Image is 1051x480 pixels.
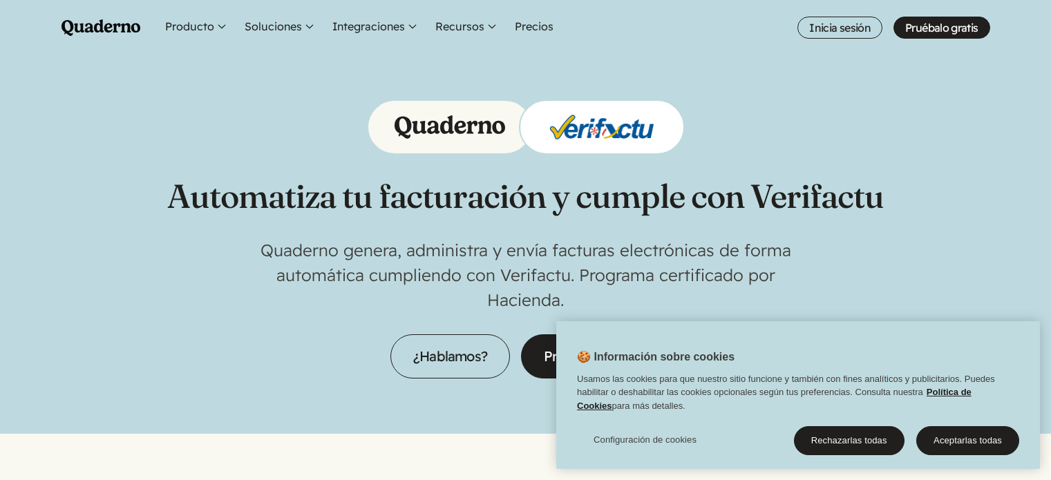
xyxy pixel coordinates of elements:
div: 🍪 Información sobre cookies [556,321,1040,469]
button: Configuración de cookies [577,426,713,454]
a: Política de Cookies [577,387,972,411]
button: Rechazarlas todas [794,426,905,455]
p: Quaderno genera, administra y envía facturas electrónicas de forma automática cumpliendo con Veri... [249,238,802,312]
button: Aceptarlas todas [916,426,1019,455]
a: Pruébalo gratis [521,334,661,378]
h1: Automatiza tu facturación y cumple con Verifactu [167,177,884,215]
img: Logo of Quaderno [395,115,505,139]
div: Cookie banner [556,321,1040,469]
a: Pruébalo gratis [893,17,990,39]
h2: 🍪 Información sobre cookies [556,349,735,372]
a: ¿Hablamos? [390,334,510,378]
div: Usamos las cookies para que nuestro sitio funcione y también con fines analíticos y publicitarios... [556,372,1040,420]
img: Logo of Verifactu [547,111,657,144]
a: Inicia sesión [797,17,882,39]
